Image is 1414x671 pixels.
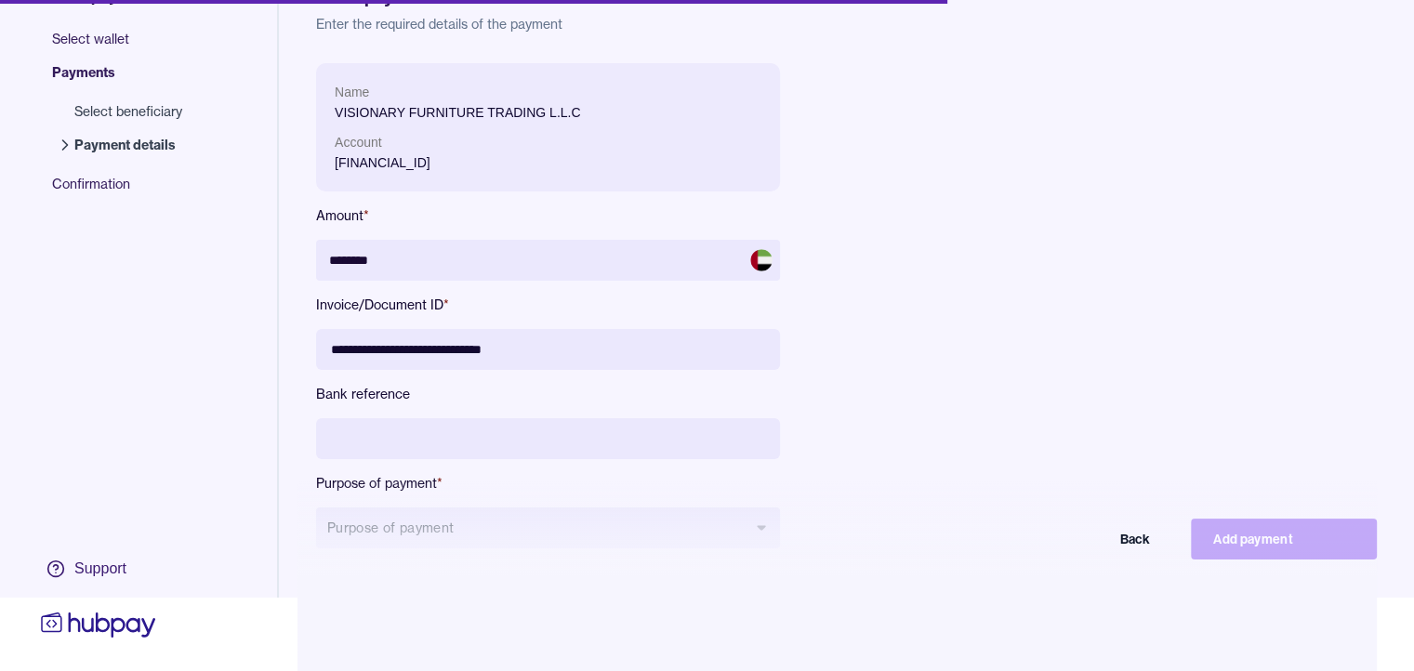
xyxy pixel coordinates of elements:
[335,102,761,123] p: VISIONARY FURNITURE TRADING L.L.C
[335,152,761,173] p: [FINANCIAL_ID]
[316,507,780,548] button: Purpose of payment
[316,296,780,314] label: Invoice/Document ID
[335,82,761,102] p: Name
[52,63,201,97] span: Payments
[52,175,201,208] span: Confirmation
[335,132,761,152] p: Account
[316,474,780,493] label: Purpose of payment
[316,385,780,403] label: Bank reference
[74,559,126,579] div: Support
[37,549,160,588] a: Support
[52,30,201,63] span: Select wallet
[316,15,1377,33] p: Enter the required details of the payment
[74,102,182,121] span: Select beneficiary
[74,136,182,154] span: Payment details
[316,206,780,225] label: Amount
[986,519,1172,559] button: Back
